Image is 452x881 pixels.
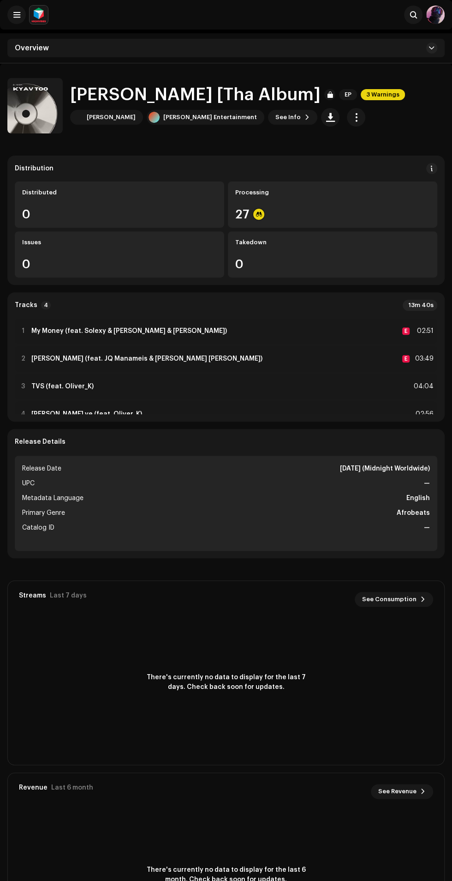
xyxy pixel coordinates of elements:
[31,410,142,418] strong: [PERSON_NAME] ve (feat. Oliver_K)
[268,110,317,125] button: See Info
[371,784,433,799] button: See Revenue
[15,438,65,446] strong: Release Details
[22,478,35,489] span: UPC
[15,302,37,309] strong: Tracks
[424,522,430,533] strong: —
[163,114,257,121] div: [PERSON_NAME] Entertainment
[31,327,227,335] strong: My Money (feat. Solexy & [PERSON_NAME] & [PERSON_NAME])
[355,592,433,607] button: See Consumption
[413,326,434,337] div: 02:51
[87,114,136,121] div: [PERSON_NAME]
[397,507,430,519] strong: Afrobeats
[362,590,416,609] span: See Consumption
[15,44,49,52] span: Overview
[30,6,48,24] img: feab3aad-9b62-475c-8caf-26f15a9573ee
[402,355,410,362] div: E
[22,239,217,246] div: Issues
[235,239,430,246] div: Takedown
[41,301,51,309] p-badge: 4
[31,355,262,362] strong: [PERSON_NAME] (feat. JQ Manameis & [PERSON_NAME] [PERSON_NAME])
[235,189,430,196] div: Processing
[143,673,309,692] span: There's currently no data to display for the last 7 days. Check back soon for updates.
[413,381,434,392] div: 04:04
[22,522,54,533] span: Catalog ID
[361,89,405,100] span: 3 Warnings
[426,6,445,24] img: b37596ab-0762-4127-bca5-0659f3d2aabb
[22,493,83,504] span: Metadata Language
[340,463,430,474] strong: [DATE] (Midnight Worldwide)
[22,463,61,474] span: Release Date
[70,85,321,104] h1: [PERSON_NAME] [Tha Album]
[413,353,434,364] div: 03:49
[275,108,301,127] span: See Info
[339,89,357,100] span: EP
[22,189,217,196] div: Distributed
[31,383,94,390] strong: TVS (feat. Oliver_K)
[413,409,434,420] div: 02:56
[50,592,87,599] div: Last 7 days
[406,493,430,504] strong: English
[7,78,63,133] img: e3fa9b59-32c5-4608-a3b2-038cc003d6fa
[15,165,54,172] div: Distribution
[22,507,65,519] span: Primary Genre
[51,784,93,791] div: Last 6 month
[403,300,437,311] div: 13m 40s
[19,784,48,791] div: Revenue
[378,782,416,801] span: See Revenue
[424,478,430,489] strong: —
[19,592,46,599] div: Streams
[72,112,83,123] img: 0ee18bc9-a2f4-4b33-b07a-c850d0a7e160
[402,327,410,335] div: E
